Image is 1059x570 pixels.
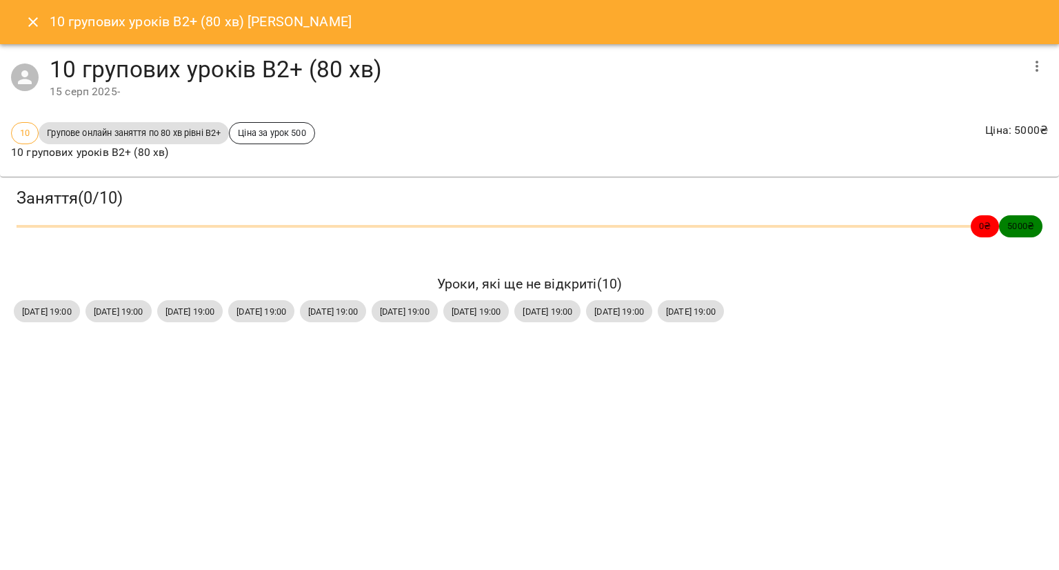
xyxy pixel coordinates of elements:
[586,305,652,318] span: [DATE] 19:00
[50,83,1020,100] div: 15 серп 2025 -
[39,126,229,139] span: Групове онлайн заняття по 80 хв рівні В2+
[14,273,1045,295] h6: Уроки, які ще не відкриті ( 10 )
[514,305,581,318] span: [DATE] 19:00
[658,305,724,318] span: [DATE] 19:00
[971,219,999,233] span: 0 ₴
[985,122,1048,139] p: Ціна : 5000 ₴
[443,305,510,318] span: [DATE] 19:00
[372,305,438,318] span: [DATE] 19:00
[999,219,1042,233] span: 5000 ₴
[11,144,315,161] p: 10 групових уроків В2+ (80 хв)
[50,11,352,32] h6: 10 групових уроків В2+ (80 хв) [PERSON_NAME]
[300,305,366,318] span: [DATE] 19:00
[50,55,1020,83] h4: 10 групових уроків В2+ (80 хв)
[230,126,314,139] span: Ціна за урок 500
[17,6,50,39] button: Close
[12,126,38,139] span: 10
[157,305,223,318] span: [DATE] 19:00
[17,188,1042,209] h3: Заняття ( 0 / 10 )
[14,305,80,318] span: [DATE] 19:00
[85,305,152,318] span: [DATE] 19:00
[228,305,294,318] span: [DATE] 19:00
